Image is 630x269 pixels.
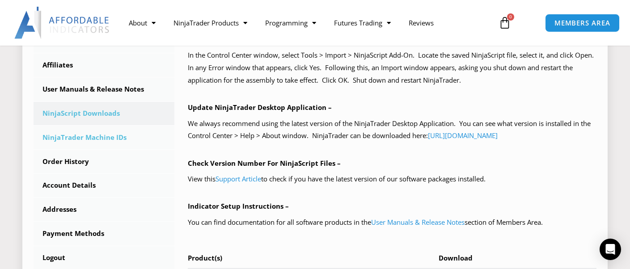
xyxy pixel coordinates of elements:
p: View this to check if you have the latest version of our software packages installed. [188,173,596,185]
div: Open Intercom Messenger [600,239,621,260]
a: Futures Trading [325,13,400,33]
a: 0 [485,10,524,36]
a: Affiliates [34,54,174,77]
a: Addresses [34,198,174,221]
a: Reviews [400,13,443,33]
span: MEMBERS AREA [554,20,610,26]
b: Indicator Setup Instructions – [188,202,289,210]
a: Account Details [34,174,174,197]
a: Order History [34,150,174,173]
a: NinjaTrader Products [165,13,256,33]
a: NinjaTrader Machine IDs [34,126,174,149]
b: Check Version Number For NinjaScript Files – [188,159,341,168]
span: Download [439,253,473,262]
p: In the Control Center window, select Tools > Import > NinjaScript Add-On. Locate the saved NinjaS... [188,49,596,87]
a: Support Article [216,174,261,183]
b: Update NinjaTrader Desktop Application – [188,103,332,112]
span: Product(s) [188,253,222,262]
nav: Menu [120,13,492,33]
nav: Account pages [34,29,174,269]
a: NinjaScript Downloads [34,102,174,125]
a: [URL][DOMAIN_NAME] [428,131,498,140]
p: You can find documentation for all software products in the section of Members Area. [188,216,596,229]
a: User Manuals & Release Notes [371,218,465,227]
img: LogoAI | Affordable Indicators – NinjaTrader [14,7,110,39]
span: 0 [507,13,514,21]
a: User Manuals & Release Notes [34,78,174,101]
a: Programming [256,13,325,33]
a: Payment Methods [34,222,174,245]
p: We always recommend using the latest version of the NinjaTrader Desktop Application. You can see ... [188,118,596,143]
a: About [120,13,165,33]
a: MEMBERS AREA [545,14,620,32]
